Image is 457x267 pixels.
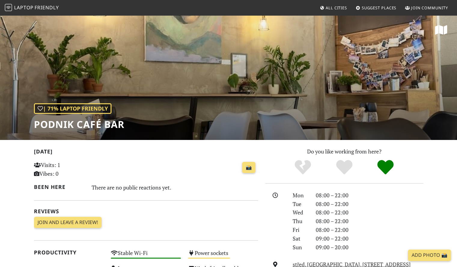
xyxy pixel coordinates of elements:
[312,243,427,252] div: 09:00 – 20:00
[34,208,258,214] h2: Reviews
[411,5,448,11] span: Join Community
[324,159,365,176] div: Yes
[265,147,423,156] p: Do you like working from here?
[289,208,312,217] div: Wed
[34,217,102,228] a: Join and leave a review!
[403,2,450,13] a: Join Community
[289,226,312,234] div: Fri
[34,249,104,256] h2: Productivity
[312,200,427,208] div: 08:00 – 22:00
[242,162,255,173] a: 📸
[312,217,427,226] div: 08:00 – 22:00
[365,159,406,176] div: Definitely!
[289,191,312,200] div: Mon
[312,234,427,243] div: 09:00 – 22:00
[5,3,59,13] a: LaptopFriendly LaptopFriendly
[312,208,427,217] div: 08:00 – 22:00
[34,148,258,157] h2: [DATE]
[34,119,124,130] h1: Podnik café bar
[312,191,427,200] div: 08:00 – 22:00
[353,2,399,13] a: Suggest Places
[14,4,34,11] span: Laptop
[326,5,347,11] span: All Cities
[312,226,427,234] div: 08:00 – 22:00
[408,250,451,261] a: Add Photo 📸
[184,248,262,263] div: Power sockets
[362,5,397,11] span: Suggest Places
[5,4,12,11] img: LaptopFriendly
[107,248,184,263] div: Stable Wi-Fi
[282,159,324,176] div: No
[35,4,59,11] span: Friendly
[34,103,111,114] div: | 71% Laptop Friendly
[317,2,349,13] a: All Cities
[34,161,104,178] p: Visits: 1 Vibes: 0
[289,200,312,208] div: Tue
[289,217,312,226] div: Thu
[289,234,312,243] div: Sat
[34,184,85,190] h2: Been here
[289,243,312,252] div: Sun
[92,183,258,192] div: There are no public reactions yet.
